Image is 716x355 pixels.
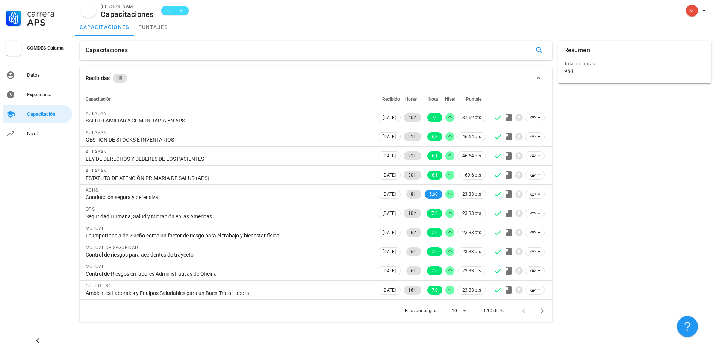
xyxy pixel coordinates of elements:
span: 46.64 pts [462,152,481,160]
span: 81.62 pts [462,114,481,121]
div: SALUD FAMILIAR Y COMUNITARIA EN APS [86,117,370,124]
span: [DATE] [383,152,396,160]
a: puntajes [134,18,173,36]
span: Horas [405,97,417,102]
span: [DATE] [383,248,396,256]
div: Carrera [27,9,69,18]
a: Capacitación [3,105,72,123]
span: ACHS [86,187,98,193]
span: 21 h [408,132,417,141]
span: 21 h [408,151,417,160]
div: Total de horas [564,60,705,68]
span: Recibido [382,97,400,102]
div: Experiencia [27,92,69,98]
span: 7,0 [432,286,438,295]
span: 6,3 [432,132,438,141]
div: La Importancia del Sueño como un factor de riesgo para el trabajo y bienestar físico [86,232,370,239]
span: 46.64 pts [462,133,481,140]
a: capacitaciones [75,18,134,36]
div: avatar [686,5,698,17]
span: Nivel [445,97,455,102]
th: Nivel [444,90,456,108]
span: [DATE] [383,228,396,237]
span: 7.0 [431,266,438,275]
span: OPS [86,207,95,212]
span: MUTUAL DE SEGURIDAD [86,245,138,250]
span: 7,0 [432,113,438,122]
th: Capacitación [80,90,376,108]
div: 1-10 de 49 [483,307,505,314]
div: avatar [81,3,96,18]
span: Capacitación [86,97,112,102]
span: 23.33 pts [462,210,481,217]
div: Nivel [27,131,69,137]
th: Recibido [376,90,402,108]
th: Horas [402,90,423,108]
div: Filas por página: [405,300,469,322]
span: 30 h [408,171,417,180]
span: 7.0 [431,228,438,237]
span: MUTUAL [86,264,104,269]
a: Nivel [3,125,72,143]
span: 23.33 pts [462,248,481,255]
span: [DATE] [383,171,396,179]
div: 10Filas por página: [452,305,469,317]
div: Capacitación [27,111,69,117]
div: Control de Riesgos en labores Administrativas de Oficina [86,270,370,277]
span: 6 h [411,266,417,275]
div: 10 [452,307,457,314]
span: [DATE] [383,190,396,198]
div: Recibidas [86,74,110,82]
span: AULASAN [86,168,107,174]
span: 6,1 [432,151,438,160]
span: 7.0 [431,209,438,218]
a: Experiencia [3,86,72,104]
span: [DATE] [383,267,396,275]
span: 40 h [408,113,417,122]
span: 8 [178,7,184,14]
div: 958 [564,68,573,74]
span: AULASAN [86,130,107,135]
span: MUTUAL [86,226,104,231]
div: APS [27,18,69,27]
button: Página siguiente [536,304,549,317]
span: 69.6 pts [465,171,481,179]
span: 8 h [411,190,417,199]
span: 23.33 pts [462,190,481,198]
span: 16 h [408,286,417,295]
div: Seguridad Humana, Salud y Migración en las Américas [86,213,370,220]
span: Puntaje [466,97,481,102]
span: [DATE] [383,209,396,218]
div: LEY DE DERECHOS Y DEBERES DE LOS PACIENTES [86,156,370,162]
span: GRUPO ENC [86,283,112,289]
div: Conducción segura y defensiva [86,194,370,201]
th: Nota [423,90,444,108]
div: Capacitaciones [86,41,128,60]
th: Puntaje [456,90,487,108]
span: 6 h [411,228,417,237]
span: 23.33 pts [462,286,481,294]
button: Recibidas 49 [80,66,552,90]
div: Datos [27,72,69,78]
div: Capacitaciones [101,10,154,18]
span: [DATE] [383,133,396,141]
div: Ambientes Laborales y Equipos Saludables para un Buen Trato Laboral [86,290,370,296]
span: [DATE] [383,286,396,294]
span: AULASAN [86,149,107,154]
div: [PERSON_NAME] [101,3,154,10]
div: Control de riesgos para accidentes de trayecto [86,251,370,258]
span: [DATE] [383,113,396,122]
span: 23.33 pts [462,267,481,275]
div: Resumen [564,41,590,60]
span: 49 [117,74,123,83]
span: Nota [428,97,438,102]
div: ESTATUTO DE ATENCIÓN PRIMARIA DE SALUD (APS) [86,175,370,181]
span: 5,60 [429,190,438,199]
span: 6,1 [432,171,438,180]
div: GESTION DE STOCKS E INVENTARIOS [86,136,370,143]
span: 7.0 [431,247,438,256]
a: Datos [3,66,72,84]
div: COMDES Calama [27,45,69,51]
span: 23.33 pts [462,229,481,236]
span: 10 h [408,209,417,218]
